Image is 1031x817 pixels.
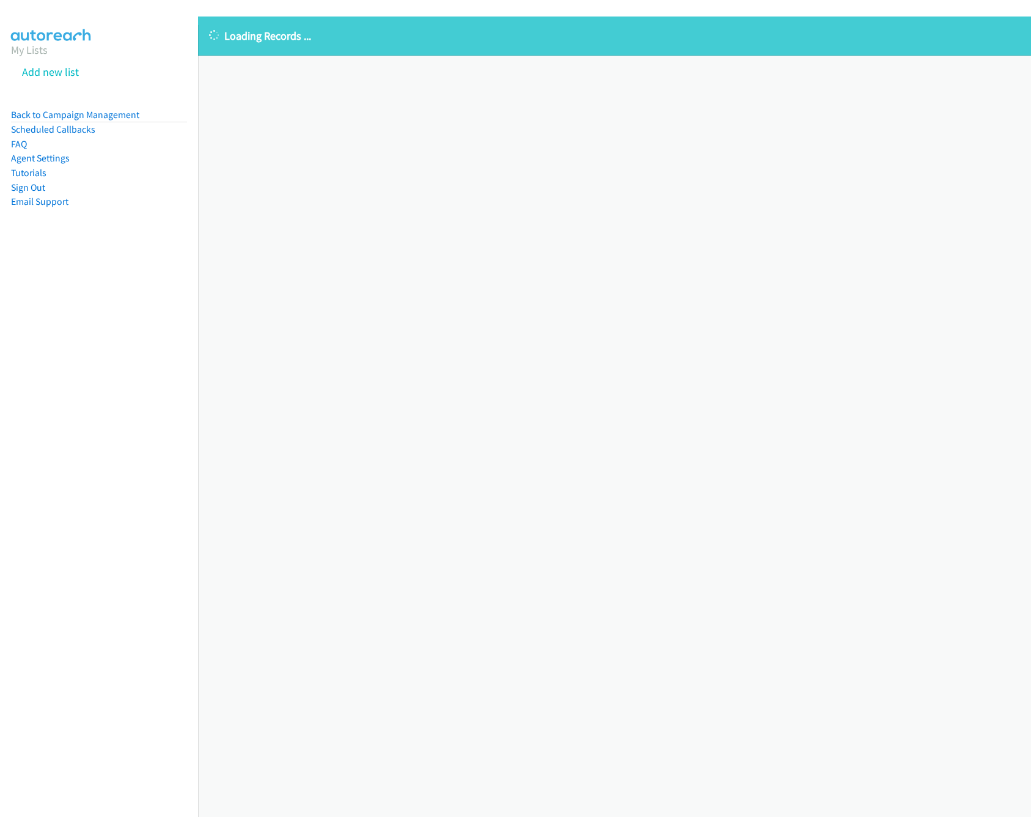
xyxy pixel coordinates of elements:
a: FAQ [11,138,27,150]
a: Agent Settings [11,152,70,164]
p: Loading Records ... [209,28,1020,44]
a: Sign Out [11,182,45,193]
a: Email Support [11,196,68,207]
a: Scheduled Callbacks [11,124,95,135]
a: My Lists [11,43,48,57]
a: Add new list [22,65,79,79]
a: Tutorials [11,167,46,179]
a: Back to Campaign Management [11,109,139,120]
